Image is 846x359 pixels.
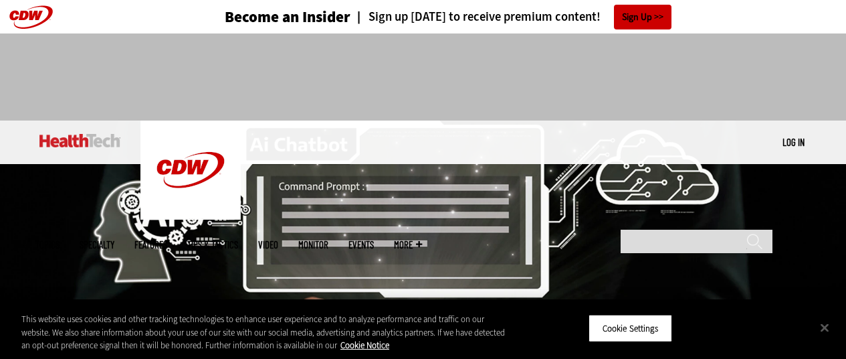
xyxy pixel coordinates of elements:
[35,240,60,250] span: Topics
[298,240,328,250] a: MonITor
[782,135,805,149] div: User menu
[258,240,278,250] a: Video
[348,240,374,250] a: Events
[39,134,120,147] img: Home
[80,240,114,250] span: Specialty
[614,5,671,29] a: Sign Up
[175,9,350,25] a: Become an Insider
[140,121,241,220] img: Home
[180,47,667,107] iframe: advertisement
[225,9,350,25] h3: Become an Insider
[350,11,601,23] a: Sign up [DATE] to receive premium content!
[589,314,672,342] button: Cookie Settings
[21,313,508,352] div: This website uses cookies and other tracking technologies to enhance user experience and to analy...
[810,313,839,342] button: Close
[340,340,389,351] a: More information about your privacy
[394,240,422,250] span: More
[134,240,167,250] a: Features
[187,240,238,250] a: Tips & Tactics
[782,136,805,148] a: Log in
[140,209,241,223] a: CDW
